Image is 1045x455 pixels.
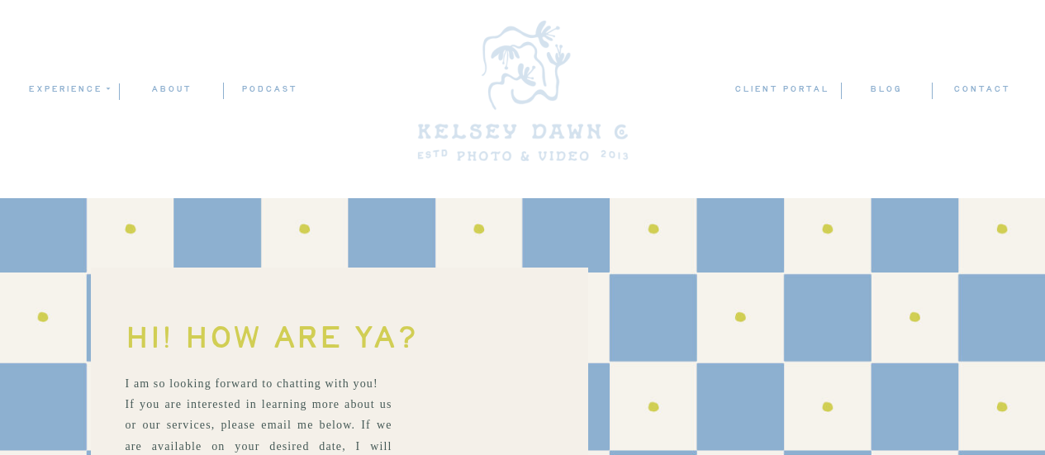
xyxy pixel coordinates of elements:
a: blog [841,82,931,97]
a: podcast [224,82,315,97]
a: contact [953,82,1011,98]
a: experience [28,82,108,97]
a: ABOUT [120,82,223,97]
h1: Hi! How are ya? [123,314,420,351]
a: client portal [734,82,833,99]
